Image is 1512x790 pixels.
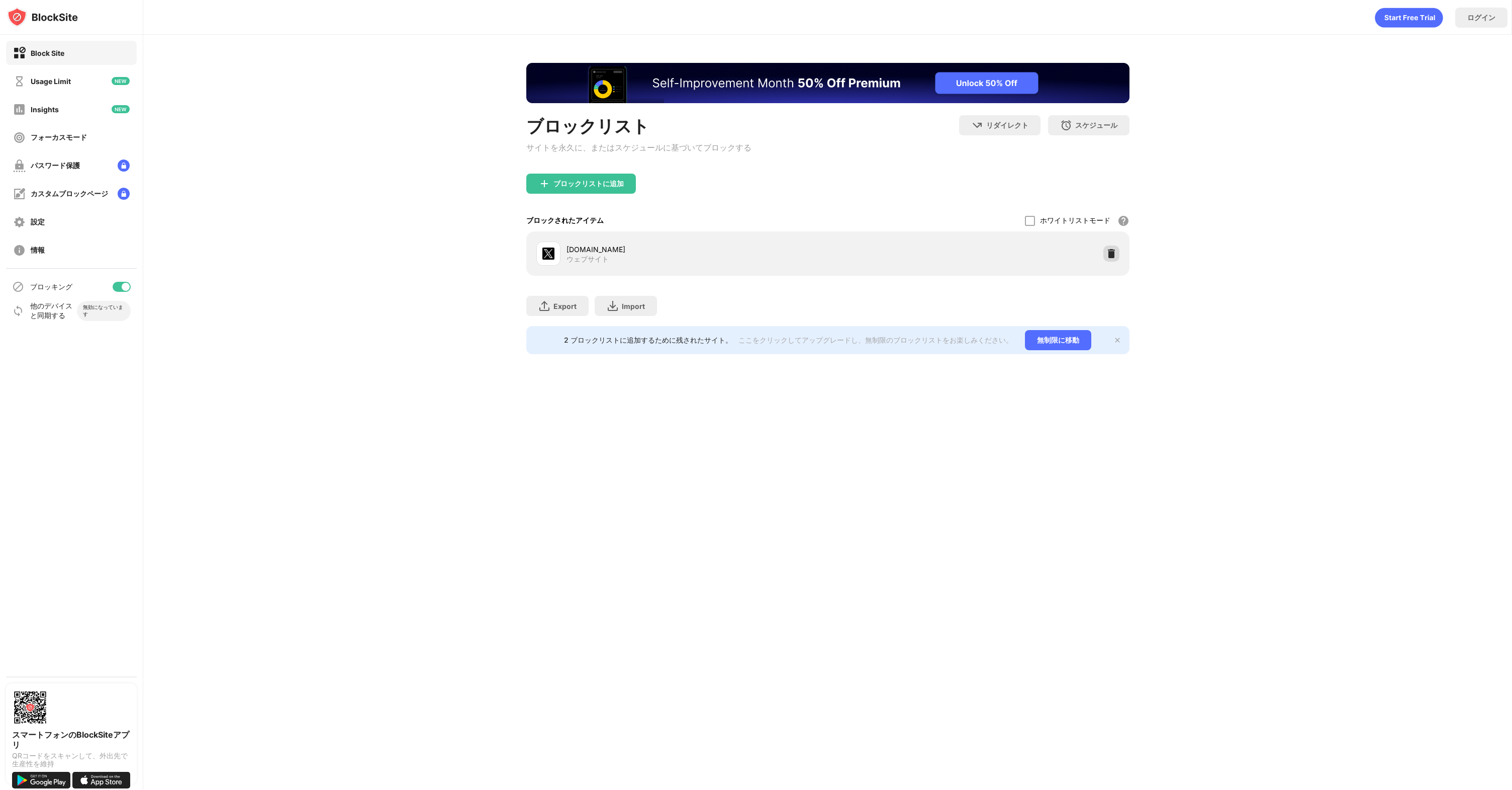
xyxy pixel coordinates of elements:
[13,160,26,172] img: password-protection-off.svg
[1025,330,1091,350] div: 無制限に移動
[1467,13,1495,23] div: ログイン
[1075,121,1117,130] div: スケジュール
[31,133,87,142] div: フォーカスモード
[13,188,26,200] img: customize-block-page-off.svg
[72,772,131,788] img: download-on-the-app-store.svg
[564,336,732,345] div: 2 ブロックリストに追加するために残されたサイト。
[1375,8,1443,28] div: animation
[1113,336,1121,344] img: x-button.svg
[13,47,26,59] img: block-on.svg
[31,161,80,171] div: パスワード保護
[112,77,130,85] img: new-icon.svg
[526,142,751,153] div: サイトを永久に、またはスケジュールに基づいてブロックする
[30,301,77,321] div: 他のデバイスと同期する
[13,216,26,228] img: settings-off.svg
[12,772,70,788] img: get-it-on-google-play.svg
[112,105,130,113] img: new-icon.svg
[13,244,26,257] img: about-off.svg
[738,336,1013,345] div: ここをクリックしてアップグレードし、無制限のブロックリストをお楽しみください。
[118,188,130,200] img: lock-menu.svg
[31,246,45,255] div: 情報
[12,305,24,317] img: sync-icon.svg
[30,282,72,292] div: ブロッキング
[622,302,645,310] div: Import
[553,302,577,310] div: Export
[31,217,45,227] div: 設定
[986,121,1028,130] div: リダイレクト
[83,304,125,318] div: 無効になっています
[1040,216,1110,225] div: ホワイトリストモード
[7,7,78,27] img: logo-blocksite.svg
[12,730,131,750] div: スマートフォンのBlockSiteアプリ
[31,105,59,114] div: Insights
[542,248,554,260] img: favicons
[13,103,26,116] img: insights-off.svg
[31,189,108,199] div: カスタムブロックページ
[526,115,751,138] div: ブロックリスト
[118,160,130,172] img: lock-menu.svg
[566,244,828,255] div: [DOMAIN_NAME]
[31,49,64,57] div: Block Site
[566,255,609,264] div: ウェブサイト
[526,216,604,225] div: ブロックされたアイテム
[13,75,26,88] img: time-usage-off.svg
[31,77,71,86] div: Usage Limit
[553,180,624,188] div: ブロックリストに追加
[526,63,1129,103] iframe: Banner
[12,752,131,768] div: QRコードをスキャンして、外出先で生産性を維持
[12,281,24,293] img: blocking-icon.svg
[13,131,26,144] img: focus-off.svg
[12,689,48,726] img: options-page-qr-code.png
